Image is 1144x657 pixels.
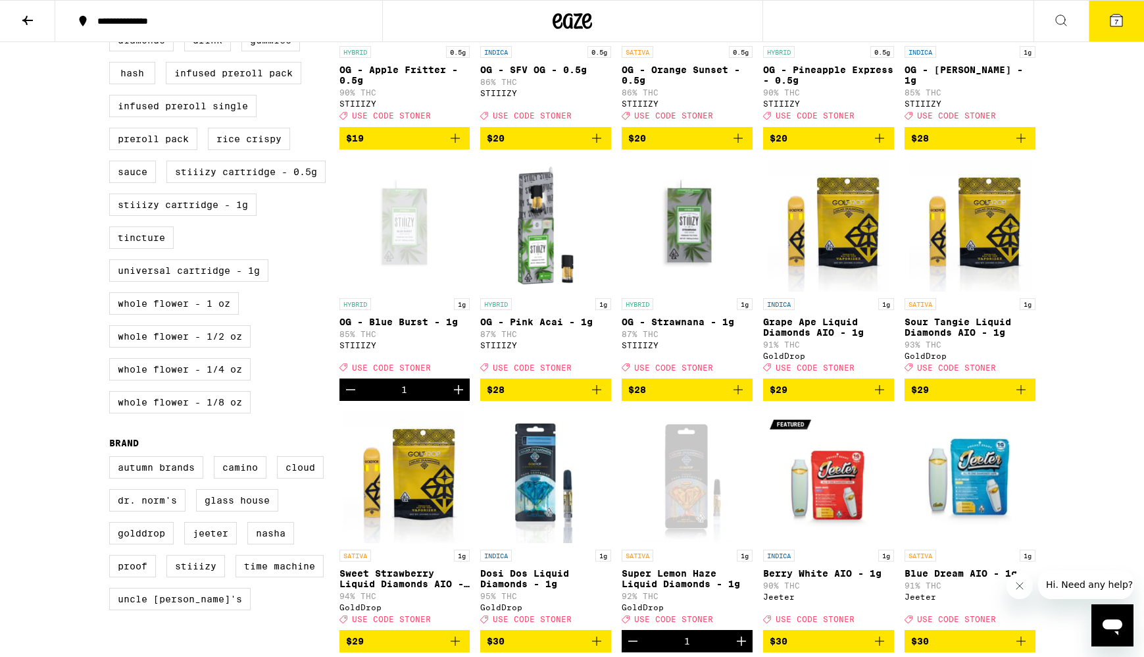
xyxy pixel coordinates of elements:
img: STIIIZY - OG - Pink Acai - 1g [480,160,611,292]
p: INDICA [480,550,512,562]
p: 1g [595,550,611,562]
label: Universal Cartridge - 1g [109,259,268,282]
p: Dosi Dos Liquid Diamonds - 1g [480,568,611,589]
p: HYBRID [763,46,795,58]
button: Add to bag [763,630,894,652]
img: GoldDrop - Dosi Dos Liquid Diamonds - 1g [484,411,609,543]
button: Decrement [339,379,362,401]
label: Whole Flower - 1/8 oz [109,391,251,413]
label: Whole Flower - 1/2 oz [109,325,251,348]
p: Sweet Strawberry Liquid Diamonds AIO - 1g [339,568,470,589]
label: Time Machine [236,555,324,577]
label: STIIIZY Cartridge - 1g [109,194,257,216]
p: SATIVA [622,46,653,58]
img: STIIIZY - OG - Strawnana - 1g [622,160,753,292]
p: 1g [737,550,753,562]
p: 87% THC [480,330,611,338]
a: Open page for OG - Blue Burst - 1g from STIIIZY [339,160,470,379]
span: USE CODE STONER [776,112,855,120]
div: GoldDrop [480,603,611,612]
p: 95% THC [480,592,611,600]
div: GoldDrop [339,603,470,612]
span: USE CODE STONER [776,363,855,372]
button: Add to bag [622,127,753,149]
p: 1g [1020,46,1035,58]
button: Add to bag [339,630,470,652]
p: SATIVA [339,550,371,562]
a: Open page for OG - Pink Acai - 1g from STIIIZY [480,160,611,379]
p: Berry White AIO - 1g [763,568,894,579]
p: 85% THC [339,330,470,338]
button: Add to bag [480,379,611,401]
div: 1 [401,384,407,395]
div: STIIIZY [905,99,1035,108]
span: $30 [487,636,505,646]
div: STIIIZY [480,89,611,97]
span: $29 [770,384,787,395]
label: Whole Flower - 1/4 oz [109,358,251,381]
p: Blue Dream AIO - 1g [905,568,1035,579]
p: OG - Pink Acai - 1g [480,317,611,327]
p: 1g [878,298,894,310]
button: 7 [1089,1,1144,41]
span: USE CODE STONER [917,615,996,623]
p: SATIVA [905,550,936,562]
span: USE CODE STONER [634,112,713,120]
p: 0.5g [729,46,753,58]
button: Increment [730,630,753,652]
p: 91% THC [763,340,894,349]
label: GoldDrop [109,522,174,544]
label: Glass House [196,489,278,512]
p: INDICA [480,46,512,58]
label: Cloud [277,456,324,479]
label: STIIIZY Cartridge - 0.5g [166,161,326,183]
p: 86% THC [622,88,753,97]
span: 7 [1114,18,1118,26]
span: $28 [487,384,505,395]
p: 1g [878,550,894,562]
p: 1g [454,298,470,310]
label: Proof [109,555,156,577]
label: Jeeter [184,522,237,544]
p: Sour Tangie Liquid Diamonds AIO - 1g [905,317,1035,338]
p: 1g [737,298,753,310]
button: Add to bag [339,127,470,149]
div: GoldDrop [905,352,1035,360]
label: Hash [109,62,155,84]
span: USE CODE STONER [634,615,713,623]
span: USE CODE STONER [917,363,996,372]
div: Jeeter [763,592,894,601]
a: Open page for Dosi Dos Liquid Diamonds - 1g from GoldDrop [480,411,611,630]
label: Sauce [109,161,156,183]
a: Open page for Sour Tangie Liquid Diamonds AIO - 1g from GoldDrop [905,160,1035,379]
p: 93% THC [905,340,1035,349]
label: Camino [214,456,266,479]
p: Grape Ape Liquid Diamonds AIO - 1g [763,317,894,338]
label: Tincture [109,226,174,249]
span: $19 [346,133,364,144]
div: 1 [684,636,690,646]
p: SATIVA [622,550,653,562]
a: Open page for Super Lemon Haze Liquid Diamonds - 1g from GoldDrop [622,411,753,630]
span: USE CODE STONER [352,363,431,372]
label: Infused Preroll Single [109,95,257,117]
p: INDICA [763,550,795,562]
span: $20 [487,133,505,144]
p: SATIVA [905,298,936,310]
p: 91% THC [905,581,1035,590]
p: 90% THC [763,88,894,97]
button: Add to bag [905,379,1035,401]
p: 92% THC [622,592,753,600]
span: $28 [628,384,646,395]
button: Decrement [622,630,644,652]
img: GoldDrop - Sweet Strawberry Liquid Diamonds AIO - 1g [343,411,465,543]
label: Uncle [PERSON_NAME]'s [109,588,251,610]
p: 90% THC [763,581,894,590]
legend: Brand [109,438,139,448]
p: HYBRID [622,298,653,310]
label: Infused Preroll Pack [166,62,301,84]
button: Add to bag [480,630,611,652]
span: $28 [911,133,929,144]
p: OG - Orange Sunset - 0.5g [622,65,753,86]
